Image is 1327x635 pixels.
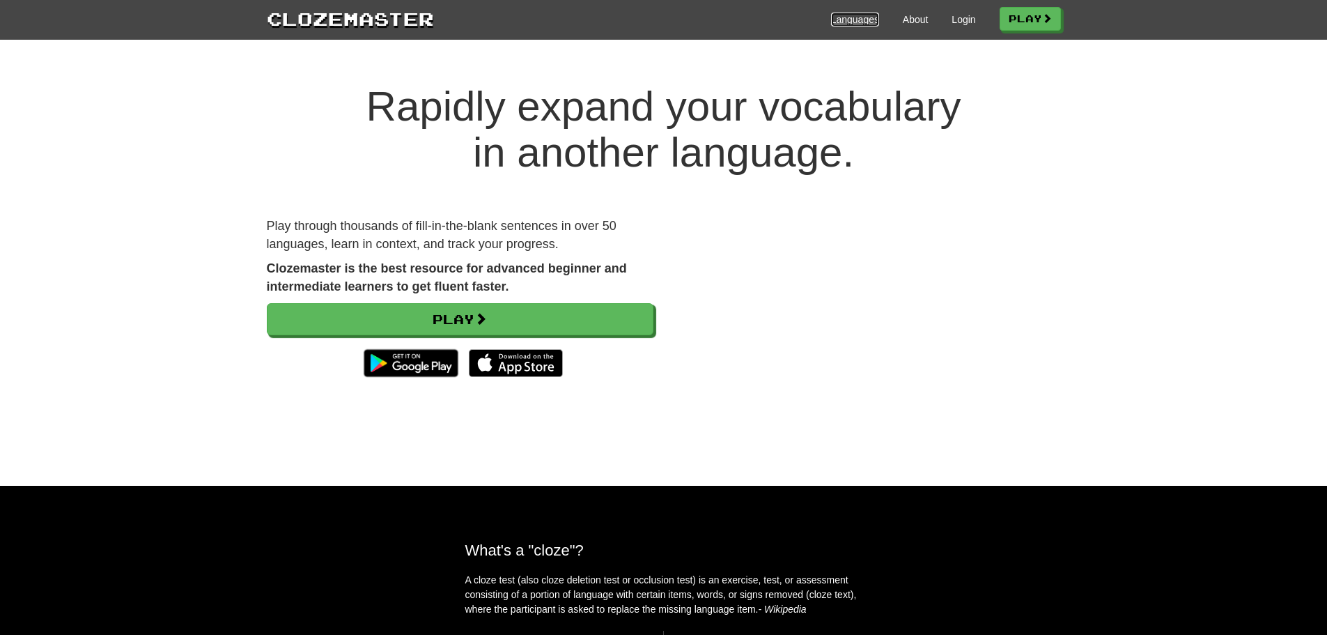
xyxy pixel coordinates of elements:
h2: What's a "cloze"? [465,542,862,559]
p: A cloze test (also cloze deletion test or occlusion test) is an exercise, test, or assessment con... [465,573,862,617]
a: Clozemaster [267,6,434,31]
a: Login [952,13,975,26]
em: - Wikipedia [759,604,807,615]
img: Get it on Google Play [357,342,465,384]
p: Play through thousands of fill-in-the-blank sentences in over 50 languages, learn in context, and... [267,217,653,253]
a: Play [1000,7,1061,31]
a: Languages [831,13,879,26]
img: Download_on_the_App_Store_Badge_US-UK_135x40-25178aeef6eb6b83b96f5f2d004eda3bffbb37122de64afbaef7... [469,349,563,377]
a: Play [267,303,653,335]
a: About [903,13,929,26]
strong: Clozemaster is the best resource for advanced beginner and intermediate learners to get fluent fa... [267,261,627,293]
